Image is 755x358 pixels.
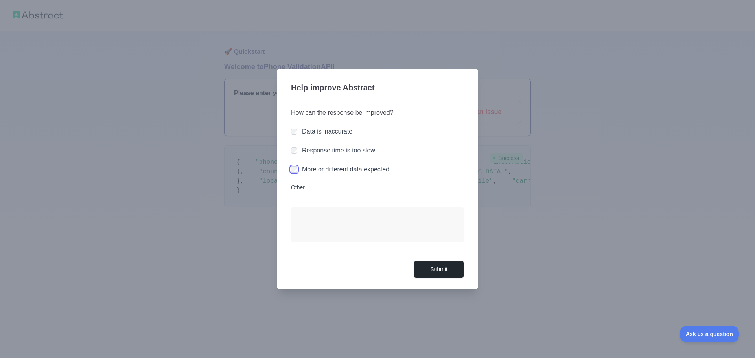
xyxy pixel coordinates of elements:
h3: How can the response be improved? [291,108,464,117]
button: Submit [414,261,464,278]
label: More or different data expected [302,166,389,173]
iframe: Toggle Customer Support [680,326,739,342]
label: Data is inaccurate [302,128,352,135]
label: Other [291,184,464,191]
label: Response time is too slow [302,147,375,154]
h3: Help improve Abstract [291,78,464,99]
